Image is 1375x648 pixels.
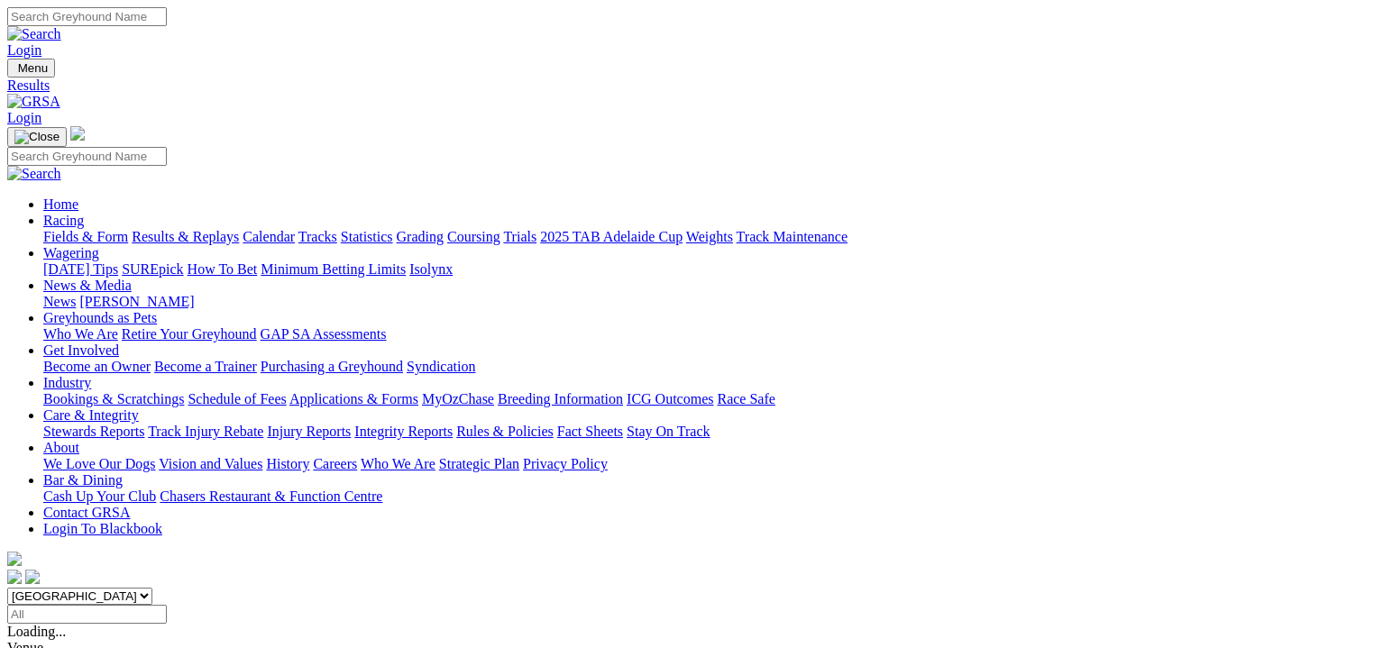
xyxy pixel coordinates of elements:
[627,424,710,439] a: Stay On Track
[298,229,337,244] a: Tracks
[313,456,357,471] a: Careers
[43,424,1368,440] div: Care & Integrity
[132,229,239,244] a: Results & Replays
[261,359,403,374] a: Purchasing a Greyhound
[43,294,76,309] a: News
[159,456,262,471] a: Vision and Values
[267,424,351,439] a: Injury Reports
[7,570,22,584] img: facebook.svg
[43,440,79,455] a: About
[14,130,60,144] img: Close
[43,229,128,244] a: Fields & Form
[409,261,453,277] a: Isolynx
[7,78,1368,94] a: Results
[43,261,118,277] a: [DATE] Tips
[43,505,130,520] a: Contact GRSA
[456,424,554,439] a: Rules & Policies
[18,61,48,75] span: Menu
[341,229,393,244] a: Statistics
[43,488,156,504] a: Cash Up Your Club
[243,229,295,244] a: Calendar
[686,229,733,244] a: Weights
[43,407,139,423] a: Care & Integrity
[289,391,418,406] a: Applications & Forms
[7,147,167,166] input: Search
[122,326,257,342] a: Retire Your Greyhound
[43,245,99,260] a: Wagering
[266,456,309,471] a: History
[43,326,1368,342] div: Greyhounds as Pets
[43,342,119,358] a: Get Involved
[737,229,848,244] a: Track Maintenance
[422,391,494,406] a: MyOzChase
[70,126,85,141] img: logo-grsa-white.png
[717,391,775,406] a: Race Safe
[79,294,194,309] a: [PERSON_NAME]
[7,166,61,182] img: Search
[523,456,608,471] a: Privacy Policy
[261,261,406,277] a: Minimum Betting Limits
[188,391,286,406] a: Schedule of Fees
[557,424,623,439] a: Fact Sheets
[43,326,118,342] a: Who We Are
[43,359,1368,375] div: Get Involved
[43,229,1368,245] div: Racing
[7,7,167,26] input: Search
[188,261,258,277] a: How To Bet
[43,359,151,374] a: Become an Owner
[439,456,519,471] a: Strategic Plan
[261,326,387,342] a: GAP SA Assessments
[7,94,60,110] img: GRSA
[43,456,1368,472] div: About
[540,229,683,244] a: 2025 TAB Adelaide Cup
[160,488,382,504] a: Chasers Restaurant & Function Centre
[43,294,1368,310] div: News & Media
[627,391,713,406] a: ICG Outcomes
[447,229,500,244] a: Coursing
[7,552,22,566] img: logo-grsa-white.png
[43,391,1368,407] div: Industry
[148,424,263,439] a: Track Injury Rebate
[361,456,435,471] a: Who We Are
[503,229,536,244] a: Trials
[7,127,67,147] button: Toggle navigation
[7,26,61,42] img: Search
[498,391,623,406] a: Breeding Information
[43,472,123,488] a: Bar & Dining
[43,310,157,325] a: Greyhounds as Pets
[7,59,55,78] button: Toggle navigation
[43,196,78,212] a: Home
[397,229,444,244] a: Grading
[43,488,1368,505] div: Bar & Dining
[43,375,91,390] a: Industry
[43,213,84,228] a: Racing
[7,605,167,624] input: Select date
[7,110,41,125] a: Login
[7,624,66,639] span: Loading...
[154,359,257,374] a: Become a Trainer
[25,570,40,584] img: twitter.svg
[43,456,155,471] a: We Love Our Dogs
[43,521,162,536] a: Login To Blackbook
[43,261,1368,278] div: Wagering
[354,424,453,439] a: Integrity Reports
[43,424,144,439] a: Stewards Reports
[43,391,184,406] a: Bookings & Scratchings
[122,261,183,277] a: SUREpick
[7,42,41,58] a: Login
[43,278,132,293] a: News & Media
[407,359,475,374] a: Syndication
